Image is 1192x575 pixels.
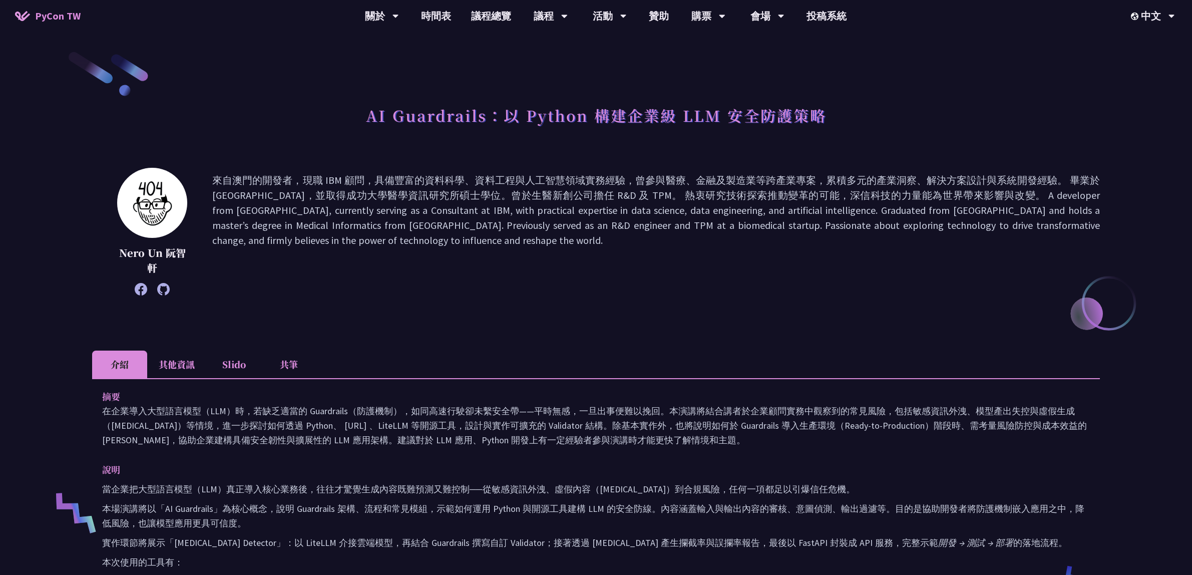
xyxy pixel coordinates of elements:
p: 在企業導入大型語言模型（LLM）時，若缺乏適當的 Guardrails（防護機制），如同高速行駛卻未繫安全帶——平時無感，一旦出事便難以挽回。本演講將結合講者於企業顧問實務中觀察到的常見風險，包... [102,404,1090,447]
li: 其他資訊 [147,351,206,378]
h1: AI Guardrails：以 Python 構建企業級 LLM 安全防護策略 [366,100,827,130]
p: 來自澳門的開發者，現職 IBM 顧問，具備豐富的資料科學、資料工程與人工智慧領域實務經驗，曾參與醫療、金融及製造業等跨產業專案，累積多元的產業洞察、解決方案設計與系統開發經驗。 畢業於[GEOG... [212,173,1100,291]
a: PyCon TW [5,4,91,29]
span: PyCon TW [35,9,81,24]
img: Locale Icon [1131,13,1141,20]
li: 介紹 [92,351,147,378]
img: Nero Un 阮智軒 [117,168,187,238]
li: 共筆 [261,351,316,378]
p: 說明 [102,462,1070,477]
img: Home icon of PyCon TW 2025 [15,11,30,21]
p: 本次使用的工具有： [102,555,1090,569]
li: Slido [206,351,261,378]
p: Nero Un 阮智軒 [117,245,187,275]
p: 實作環節將展示「[MEDICAL_DATA] Detector」：以 LiteLLM 介接雲端模型，再結合 Guardrails 撰寫自訂 Validator；接著透過 [MEDICAL_DAT... [102,535,1090,550]
p: 摘要 [102,389,1070,404]
em: 開發 → 測試 → 部署 [938,537,1013,548]
p: 當企業把大型語言模型（LLM）真正導入核心業務後，往往才驚覺生成內容既難預測又難控制──從敏感資訊外洩、虛假內容（[MEDICAL_DATA]）到合規風險，任何一項都足以引爆信任危機。 [102,482,1090,496]
p: 本場演講將以「AI Guardrails」為核心概念，說明 Guardrails 架構、流程和常見模組，示範如何運用 Python 與開源工具建構 LLM 的安全防線。內容涵蓋輸入與輸出內容的審... [102,501,1090,530]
